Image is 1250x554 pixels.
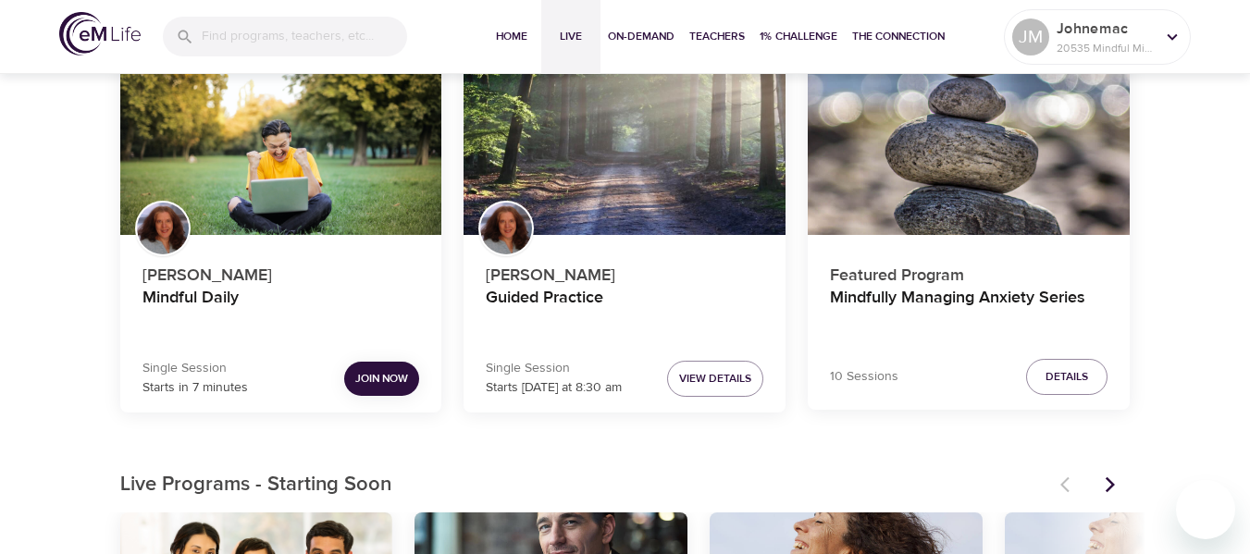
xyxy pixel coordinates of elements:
p: 20535 Mindful Minutes [1057,40,1155,56]
p: Live Programs - Starting Soon [120,470,1049,500]
span: Details [1046,367,1088,387]
span: Live [549,27,593,46]
h4: Mindfully Managing Anxiety Series [830,288,1108,332]
p: Starts in 7 minutes [142,378,248,398]
p: [PERSON_NAME] [486,255,763,288]
input: Find programs, teachers, etc... [202,17,407,56]
span: Teachers [689,27,745,46]
span: On-Demand [608,27,675,46]
span: Home [489,27,534,46]
img: logo [59,12,141,55]
button: Mindfully Managing Anxiety Series [808,55,1130,236]
span: The Connection [852,27,945,46]
p: 10 Sessions [830,367,898,387]
p: Starts [DATE] at 8:30 am [486,378,622,398]
p: Johnemac [1057,18,1155,40]
p: Featured Program [830,255,1108,288]
button: Guided Practice [464,55,786,236]
button: Next items [1090,464,1131,505]
h4: Mindful Daily [142,288,420,332]
p: Single Session [142,359,248,378]
span: View Details [679,369,751,388]
p: Single Session [486,359,622,378]
div: JM [1012,18,1049,55]
button: View Details [667,361,763,397]
button: Details [1026,359,1108,395]
button: Mindful Daily [120,55,442,236]
button: Join Now [344,362,419,396]
span: 1% Challenge [760,27,837,46]
p: [PERSON_NAME] [142,255,420,288]
iframe: Button to launch messaging window [1176,480,1235,539]
span: Join Now [355,369,408,388]
h4: Guided Practice [486,288,763,332]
